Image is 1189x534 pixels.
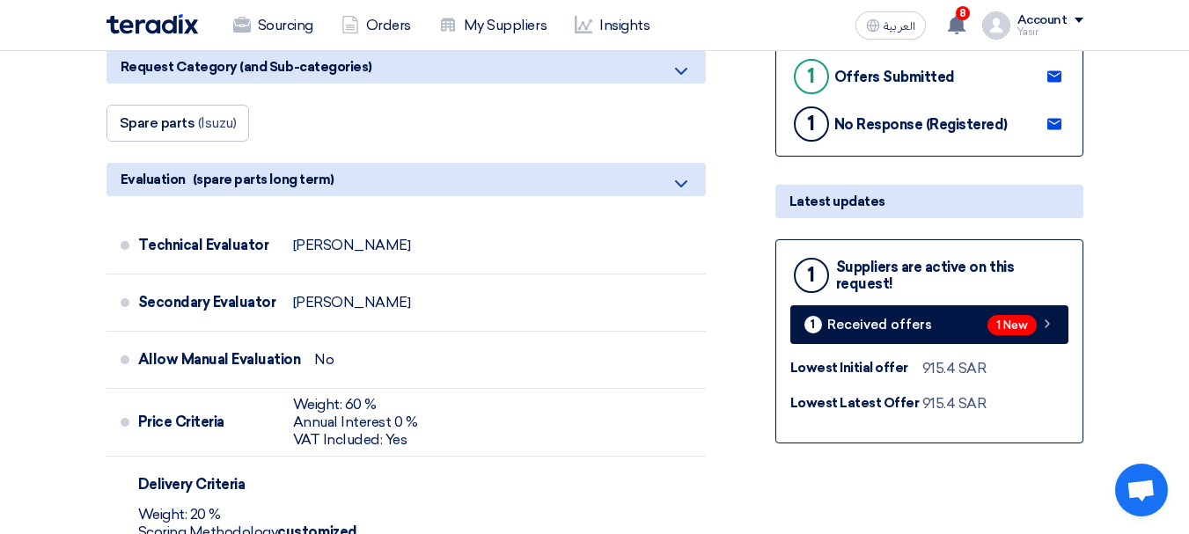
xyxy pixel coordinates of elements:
[106,14,198,34] img: Teradix logo
[193,170,334,189] span: (spare parts long term)
[775,185,1083,218] div: Latest updates
[884,20,915,33] span: العربية
[834,69,955,85] div: Offers Submitted
[138,506,699,523] div: Weight: 20 %
[219,6,327,45] a: Sourcing
[987,315,1037,335] span: 1 New
[327,6,425,45] a: Orders
[922,393,987,414] div: 915.4 SAR
[314,351,334,369] div: No
[561,6,664,45] a: Insights
[425,6,561,45] a: My Suppliers
[827,318,932,332] span: Received offers
[1017,13,1068,28] div: Account
[138,224,279,267] div: Technical Evaluator
[794,258,829,293] div: 1
[982,11,1010,40] img: profile_test.png
[138,464,279,506] div: Delivery Criteria
[138,282,279,324] div: Secondary Evaluator
[121,57,372,77] span: Request Category (and Sub-categories)
[121,170,186,189] span: Evaluation
[794,59,829,94] div: 1
[790,393,922,413] div: Lowest Latest Offer
[804,316,822,333] div: 1
[293,294,411,311] div: [PERSON_NAME]
[1115,464,1168,516] div: Open chat
[1017,27,1083,37] div: Yasir
[836,259,1068,292] div: Suppliers are active on this request!
[956,6,970,20] span: 8
[790,305,1068,344] a: 1 Received offers 1 New
[138,339,301,381] div: Allow Manual Evaluation
[293,237,411,254] div: [PERSON_NAME]
[790,358,922,378] div: Lowest Initial offer
[855,11,926,40] button: العربية
[794,106,829,142] div: 1
[922,358,987,379] div: 915.4 SAR
[834,116,1008,133] div: No Response (Registered)
[293,431,418,449] div: VAT Included: Yes
[120,114,195,131] span: Spare parts
[293,413,418,431] div: Annual Interest 0 %
[198,114,237,131] span: (Isuzu)
[293,396,418,413] div: Weight: 60 %
[138,401,279,443] div: Price Criteria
